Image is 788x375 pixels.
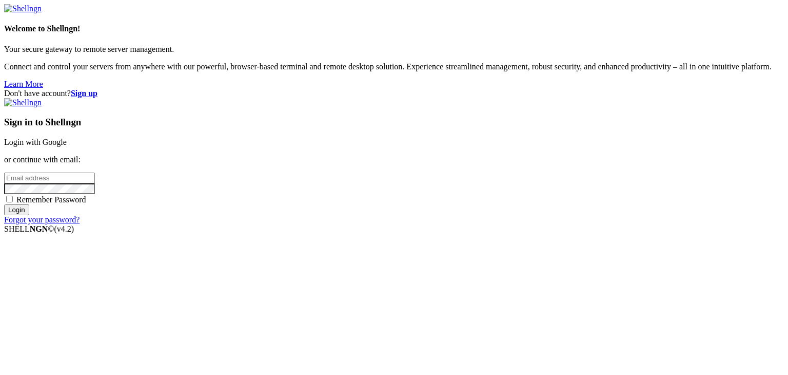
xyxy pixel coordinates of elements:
a: Login with Google [4,138,67,146]
span: 4.2.0 [54,224,74,233]
a: Forgot your password? [4,215,80,224]
div: Don't have account? [4,89,784,98]
input: Email address [4,173,95,183]
b: NGN [30,224,48,233]
span: Remember Password [16,195,86,204]
a: Learn More [4,80,43,88]
p: or continue with email: [4,155,784,164]
img: Shellngn [4,98,42,107]
p: Your secure gateway to remote server management. [4,45,784,54]
span: SHELL © [4,224,74,233]
p: Connect and control your servers from anywhere with our powerful, browser-based terminal and remo... [4,62,784,71]
img: Shellngn [4,4,42,13]
input: Login [4,204,29,215]
h3: Sign in to Shellngn [4,117,784,128]
input: Remember Password [6,196,13,202]
h4: Welcome to Shellngn! [4,24,784,33]
a: Sign up [71,89,97,98]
